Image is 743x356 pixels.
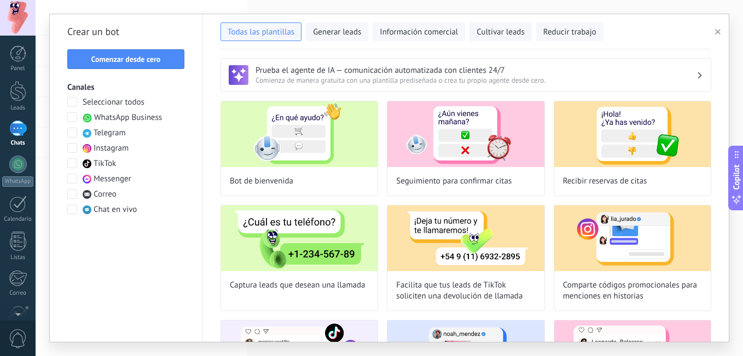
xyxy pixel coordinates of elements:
button: Cultivar leads [469,22,531,41]
span: Bot de bienvenida [230,176,293,187]
span: TikTok [94,158,116,169]
span: Instagram [94,143,129,154]
button: Todas las plantillas [220,22,301,41]
div: Correo [2,290,34,297]
div: Panel [2,65,34,72]
span: Comenzar desde cero [91,55,161,63]
img: Recibir reservas de citas [554,101,711,167]
span: Messenger [94,174,131,185]
button: Generar leads [306,22,368,41]
span: Correo [94,189,117,200]
div: Listas [2,254,34,261]
button: Comenzar desde cero [67,49,184,69]
img: Seguimiento para confirmar citas [387,101,544,167]
h3: Prueba el agente de IA — comunicación automatizada con clientes 24/7 [256,65,696,76]
img: Bot de bienvenida [221,101,378,167]
button: Reducir trabajo [536,22,603,41]
div: Leads [2,105,34,112]
span: Chat en vivo [94,204,137,215]
h3: Canales [67,82,185,93]
span: Cultivar leads [477,27,524,38]
div: Chats [2,140,34,147]
span: Seguimiento para confirmar citas [396,176,512,187]
span: Copilot [731,165,742,190]
span: Captura leads que desean una llamada [230,280,365,291]
span: Reducir trabajo [543,27,596,38]
h2: Crear un bot [67,23,185,41]
span: Telegram [94,128,126,139]
div: Calendario [2,216,34,223]
span: Todas las plantillas [228,27,294,38]
span: Generar leads [313,27,361,38]
span: Información comercial [380,27,458,38]
img: Captura leads que desean una llamada [221,205,378,271]
span: Comienza de manera gratuita con una plantilla prediseñada o crea tu propio agente desde cero. [256,76,696,85]
img: Comparte códigos promocionales para menciones en historias [554,205,711,271]
img: Facilita que tus leads de TikTok soliciten una devolución de llamada [387,205,544,271]
span: WhatsApp Business [94,112,162,123]
button: Información comercial [373,22,465,41]
span: Facilita que tus leads de TikTok soliciten una devolución de llamada [396,280,535,302]
span: Seleccionar todos [83,97,144,108]
span: Comparte códigos promocionales para menciones en historias [563,280,702,302]
span: Recibir reservas de citas [563,176,647,187]
div: WhatsApp [2,176,33,187]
